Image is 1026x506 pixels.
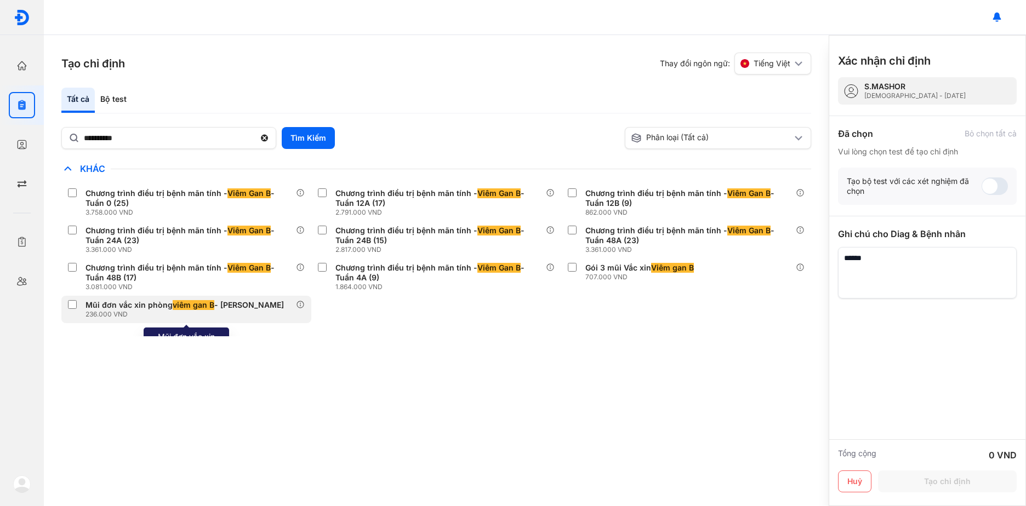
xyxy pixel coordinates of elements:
[477,226,521,235] span: Viêm Gan B
[13,475,31,493] img: logo
[335,263,541,283] div: Chương trình điều trị bệnh mãn tính - - Tuần 4A (9)
[585,208,796,217] div: 862.000 VND
[86,208,296,217] div: 3.758.000 VND
[838,147,1017,157] div: Vui lòng chọn test để tạo chỉ định
[878,470,1017,492] button: Tạo chỉ định
[660,53,811,74] div: Thay đổi ngôn ngữ:
[75,163,111,174] span: Khác
[335,188,541,208] div: Chương trình điều trị bệnh mãn tính - - Tuần 12A (17)
[95,88,132,113] div: Bộ test
[965,129,1017,139] div: Bỏ chọn tất cả
[727,226,771,235] span: Viêm Gan B
[335,208,546,217] div: 2.791.000 VND
[61,88,95,113] div: Tất cả
[989,449,1017,462] div: 0 VND
[227,188,271,198] span: Viêm Gan B
[173,300,214,310] span: viêm gan B
[838,470,871,492] button: Huỷ
[477,188,521,198] span: Viêm Gan B
[585,273,698,281] div: 707.000 VND
[838,53,931,68] h3: Xác nhận chỉ định
[651,263,694,273] span: Viêm gan B
[61,56,125,71] h3: Tạo chỉ định
[754,59,790,68] span: Tiếng Việt
[86,245,296,254] div: 3.361.000 VND
[864,82,966,91] div: S.MASHOR
[585,226,791,245] div: Chương trình điều trị bệnh mãn tính - - Tuần 48A (23)
[864,91,966,100] div: [DEMOGRAPHIC_DATA] - [DATE]
[335,226,541,245] div: Chương trình điều trị bệnh mãn tính - - Tuần 24B (15)
[847,176,982,196] div: Tạo bộ test với các xét nghiệm đã chọn
[86,188,292,208] div: Chương trình điều trị bệnh mãn tính - - Tuần 0 (25)
[86,263,292,283] div: Chương trình điều trị bệnh mãn tính - - Tuần 48B (17)
[727,188,771,198] span: Viêm Gan B
[585,188,791,208] div: Chương trình điều trị bệnh mãn tính - - Tuần 12B (9)
[335,283,546,291] div: 1.864.000 VND
[838,127,873,140] div: Đã chọn
[86,283,296,291] div: 3.081.000 VND
[86,226,292,245] div: Chương trình điều trị bệnh mãn tính - - Tuần 24A (23)
[838,227,1017,240] div: Ghi chú cho Diag & Bệnh nhân
[14,9,30,26] img: logo
[631,133,792,143] div: Phân loại (Tất cả)
[585,245,796,254] div: 3.361.000 VND
[86,310,288,319] div: 236.000 VND
[86,300,284,310] div: Mũi đơn vắc xin phòng - [PERSON_NAME]
[838,449,876,462] div: Tổng cộng
[282,127,335,149] button: Tìm Kiếm
[585,263,694,273] div: Gói 3 mũi Vắc xin
[227,263,271,273] span: Viêm Gan B
[335,245,546,254] div: 2.817.000 VND
[227,226,271,235] span: Viêm Gan B
[477,263,521,273] span: Viêm Gan B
